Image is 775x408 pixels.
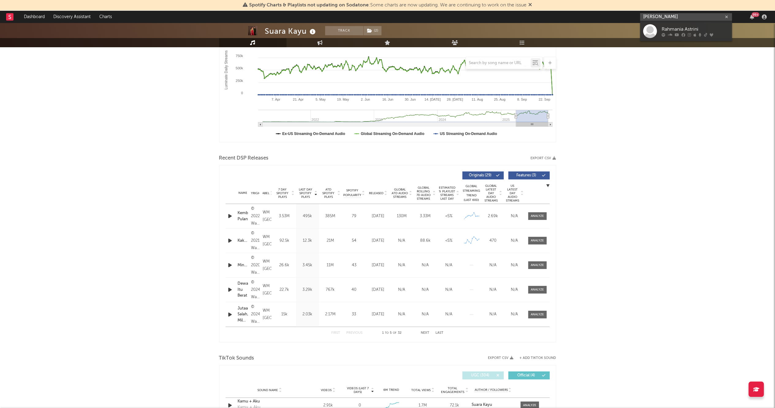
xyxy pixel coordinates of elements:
[392,188,408,199] span: Global ATD Audio Streams
[293,98,304,101] text: 21. Apr
[238,398,302,405] a: Kamu + Aku
[415,238,436,244] div: 88.6k
[95,11,116,23] a: Charts
[508,371,550,379] button: Official(4)
[440,132,497,136] text: US Streaming On-Demand Audio
[321,262,340,268] div: 11M
[343,188,361,198] span: Spotify Popularity
[385,332,389,334] span: to
[321,388,332,392] span: Videos
[241,91,243,95] text: 0
[315,98,326,101] text: 5. May
[344,213,365,219] div: 79
[505,184,520,202] span: US Latest Day Audio Streams
[466,61,531,66] input: Search by song name or URL
[439,287,459,293] div: N/A
[368,238,389,244] div: [DATE]
[514,356,556,360] button: + Add TikTok Sound
[263,233,271,248] div: WM [GEOGRAPHIC_DATA]
[258,388,278,392] span: Sound Name
[508,171,550,179] button: Features(3)
[298,188,314,199] span: Last Day Spotify Plays
[361,132,424,136] text: Global Streaming On-Demand Audio
[263,283,271,297] div: WM [GEOGRAPHIC_DATA]
[332,331,340,335] button: First
[392,238,412,244] div: N/A
[219,355,254,362] span: TikTok Sounds
[484,184,499,202] span: Global Latest Day Audio Streams
[275,287,294,293] div: 22.7k
[361,98,370,101] text: 2. Jun
[447,98,463,101] text: 28. [DATE]
[251,254,260,276] div: © 2020 Warner Music Indonesia
[321,311,340,318] div: 2.17M
[298,262,317,268] div: 3.45k
[411,388,431,392] span: Total Views
[249,3,527,8] span: : Some charts are now updating. We are continuing to work on the issue
[484,213,502,219] div: 2.69k
[261,191,269,195] span: Label
[224,50,228,89] text: Luminate Daily Streams
[245,191,262,195] span: Copyright
[405,98,416,101] text: 30. Jun
[321,287,340,293] div: 767k
[472,403,514,407] a: Suara Kayu
[392,311,412,318] div: N/A
[462,371,504,379] button: UGC(304)
[347,331,363,335] button: Previous
[238,238,248,244] a: Kaktus
[368,262,389,268] div: [DATE]
[251,230,260,252] div: © 2021 Warner Music Indonesia
[382,98,393,101] text: 16. Jun
[263,258,271,273] div: WM [GEOGRAPHIC_DATA]
[505,213,524,219] div: N/A
[505,311,524,318] div: N/A
[344,238,365,244] div: 54
[484,287,502,293] div: N/A
[505,287,524,293] div: N/A
[325,26,363,35] button: Track
[275,188,291,199] span: 7 Day Spotify Plays
[368,311,389,318] div: [DATE]
[344,311,365,318] div: 33
[377,388,405,392] div: 6M Trend
[236,79,243,83] text: 250k
[364,26,382,35] button: (2)
[488,356,514,360] button: Export CSV
[439,311,459,318] div: N/A
[439,213,459,219] div: <5%
[392,213,412,219] div: 130M
[415,311,436,318] div: N/A
[512,174,541,177] span: Features ( 3 )
[275,311,294,318] div: 15k
[440,387,465,394] span: Total Engagements
[462,171,504,179] button: Originals(29)
[238,210,248,222] a: Kembali Pulang
[472,403,492,407] strong: Suara Kayu
[421,331,430,335] button: Next
[512,374,541,377] span: Official ( 4 )
[251,205,260,227] div: © 2022 Warner Music Indonesia
[238,191,248,195] div: Name
[251,303,260,325] div: © 2024 Warner Music [GEOGRAPHIC_DATA]
[275,262,294,268] div: 26.6k
[251,279,260,301] div: © 2024 Warner Music [GEOGRAPHIC_DATA]
[415,213,436,219] div: 3.33M
[439,262,459,268] div: N/A
[475,388,508,392] span: Author / Followers
[375,329,409,337] div: 1 5 32
[238,262,248,268] a: Miniatur
[662,25,729,33] div: Rahmania Astrini
[249,3,369,8] span: Spotify Charts & Playlists not updating on Sodatone
[298,213,317,219] div: 495k
[393,332,397,334] span: of
[344,287,365,293] div: 40
[415,186,432,201] span: Global Rolling 7D Audio Streams
[472,98,483,101] text: 11. Aug
[484,238,502,244] div: 470
[238,306,248,324] a: Jutaan Salah, Milyaran Maaf
[20,11,49,23] a: Dashboard
[640,21,732,41] a: Rahmania Astrini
